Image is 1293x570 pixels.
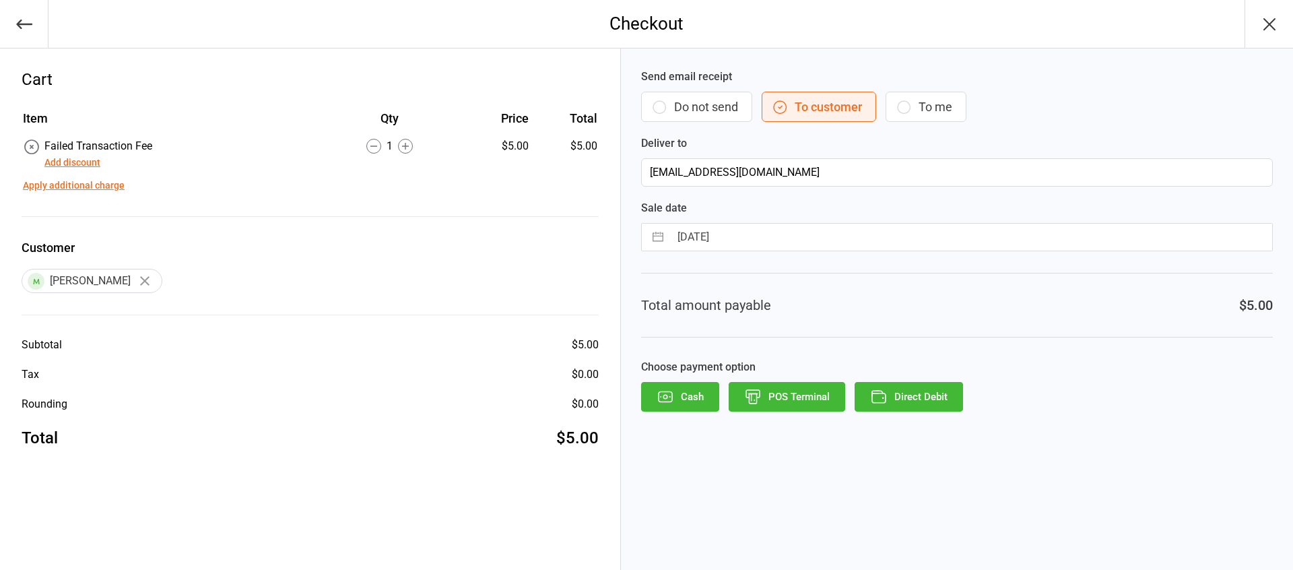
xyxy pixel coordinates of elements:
button: POS Terminal [729,382,845,412]
div: Total [22,426,58,450]
div: Rounding [22,396,67,412]
div: $0.00 [572,367,599,383]
div: Total amount payable [641,295,771,315]
td: $5.00 [534,138,597,170]
span: Failed Transaction Fee [44,139,152,152]
div: [PERSON_NAME] [22,269,162,293]
div: Cart [22,67,599,92]
label: Customer [22,239,599,257]
button: Add discount [44,156,100,170]
button: To me [886,92,966,122]
label: Deliver to [641,135,1273,152]
button: Direct Debit [855,382,963,412]
div: $5.00 [1239,295,1273,315]
div: Subtotal [22,337,62,353]
div: Tax [22,367,39,383]
th: Item [23,109,319,137]
th: Total [534,109,597,137]
button: Do not send [641,92,752,122]
div: $5.00 [572,337,599,353]
div: $5.00 [460,138,529,154]
div: 1 [320,138,459,154]
div: $0.00 [572,396,599,412]
label: Sale date [641,200,1273,216]
button: Apply additional charge [23,179,125,193]
div: Price [460,109,529,127]
th: Qty [320,109,459,137]
button: To customer [762,92,876,122]
div: $5.00 [556,426,599,450]
label: Choose payment option [641,359,1273,375]
input: Customer Email [641,158,1273,187]
label: Send email receipt [641,69,1273,85]
button: Cash [641,382,719,412]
